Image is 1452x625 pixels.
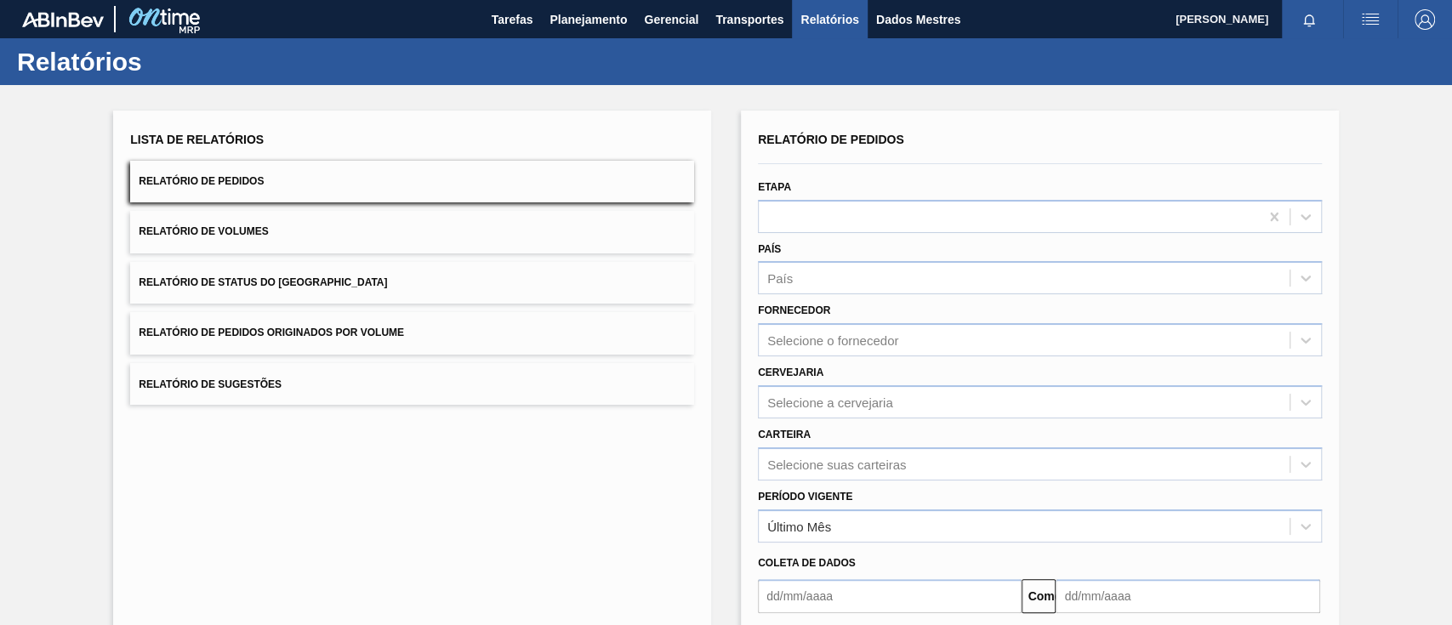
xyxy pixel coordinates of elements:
font: Coleta de dados [758,557,856,569]
button: Relatório de Volumes [130,211,694,253]
font: Carteira [758,429,811,440]
font: Transportes [715,13,783,26]
font: Relatório de Sugestões [139,378,282,389]
font: Selecione a cervejaria [767,395,893,409]
button: Relatório de Pedidos [130,161,694,202]
font: País [767,271,793,286]
font: [PERSON_NAME] [1176,13,1268,26]
button: Comeu [1022,579,1056,613]
input: dd/mm/aaaa [758,579,1022,613]
font: Relatório de Pedidos [758,133,904,146]
button: Relatório de Pedidos Originados por Volume [130,312,694,354]
font: Relatório de Volumes [139,226,268,238]
font: Relatório de Pedidos [139,175,264,187]
font: Etapa [758,181,791,193]
font: Planejamento [549,13,627,26]
input: dd/mm/aaaa [1056,579,1319,613]
font: País [758,243,781,255]
button: Notificações [1282,8,1336,31]
font: Selecione suas carteiras [767,457,906,471]
button: Relatório de Status do [GEOGRAPHIC_DATA] [130,262,694,304]
img: TNhmsLtSVTkK8tSr43FrP2fwEKptu5GPRR3wAAAABJRU5ErkJggg== [22,12,104,27]
font: Dados Mestres [876,13,961,26]
font: Lista de Relatórios [130,133,264,146]
font: Cervejaria [758,366,823,378]
font: Período Vigente [758,491,852,503]
font: Último Mês [767,519,831,533]
button: Relatório de Sugestões [130,363,694,405]
font: Gerencial [644,13,698,26]
img: ações do usuário [1360,9,1381,30]
font: Relatório de Pedidos Originados por Volume [139,327,404,339]
font: Fornecedor [758,304,830,316]
font: Relatórios [17,48,142,76]
font: Tarefas [492,13,533,26]
font: Selecione o fornecedor [767,333,898,348]
font: Relatórios [800,13,858,26]
img: Sair [1415,9,1435,30]
font: Relatório de Status do [GEOGRAPHIC_DATA] [139,276,387,288]
font: Comeu [1028,589,1068,603]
